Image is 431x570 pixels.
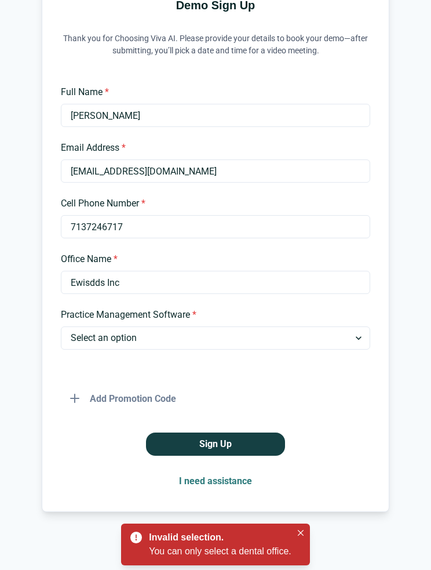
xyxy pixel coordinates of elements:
[149,544,291,558] div: You can only select a dental office.
[294,526,308,540] button: Close
[149,531,287,544] div: Invalid selection.
[61,308,363,322] label: Practice Management Software
[61,18,370,71] p: Thank you for Choosing Viva AI. Please provide your details to book your demo—after submitting, y...
[61,271,370,294] input: Type your office name and address
[146,433,285,456] button: Sign Up
[61,85,363,99] label: Full Name
[61,252,363,266] label: Office Name
[170,470,261,493] button: I need assistance
[61,197,363,210] label: Cell Phone Number
[61,387,185,410] button: Add Promotion Code
[61,141,363,155] label: Email Address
